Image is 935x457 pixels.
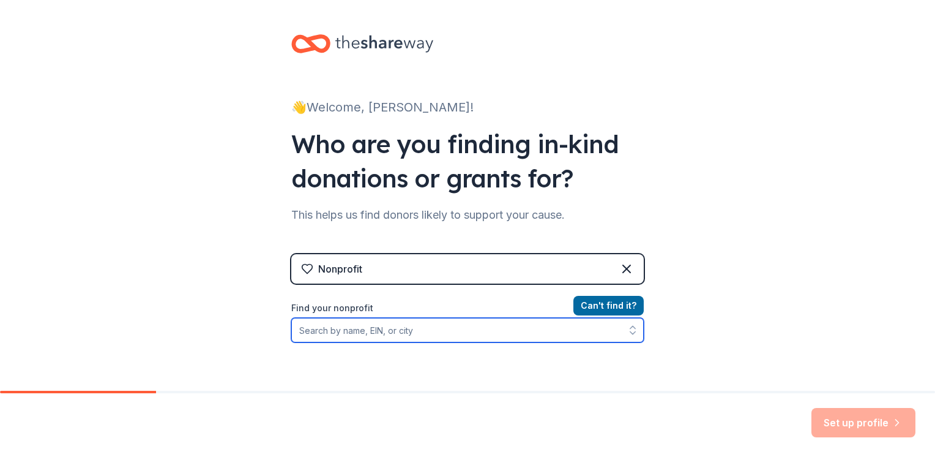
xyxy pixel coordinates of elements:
input: Search by name, EIN, or city [291,318,644,342]
label: Find your nonprofit [291,301,644,315]
div: Nonprofit [318,262,362,276]
div: Who are you finding in-kind donations or grants for? [291,127,644,195]
div: This helps us find donors likely to support your cause. [291,205,644,225]
button: Can't find it? [573,296,644,315]
div: 👋 Welcome, [PERSON_NAME]! [291,97,644,117]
